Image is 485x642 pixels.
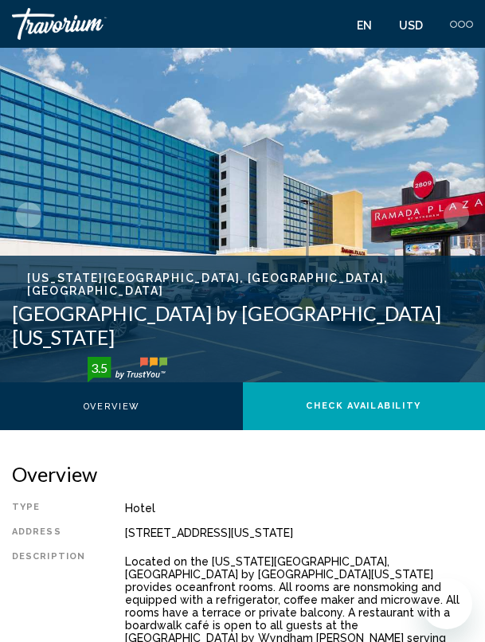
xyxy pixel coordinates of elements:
span: Check Availability [306,401,421,411]
h2: Overview [12,462,473,486]
span: USD [399,19,423,32]
div: [STREET_ADDRESS][US_STATE] [125,527,473,539]
img: trustyou-badge-hor.svg [88,357,167,382]
span: en [357,19,372,32]
div: 3.5 [83,358,115,378]
span: [US_STATE][GEOGRAPHIC_DATA], [GEOGRAPHIC_DATA], [GEOGRAPHIC_DATA] [27,272,473,297]
button: Next image [444,202,469,228]
div: Address [12,527,85,539]
h1: [GEOGRAPHIC_DATA] by [GEOGRAPHIC_DATA][US_STATE] [12,301,473,349]
button: Change language [357,14,387,37]
a: Travorium [12,8,235,40]
button: Change currency [399,14,438,37]
iframe: Button to launch messaging window [421,578,472,629]
div: Type [12,502,85,515]
div: Hotel [125,502,473,515]
button: Previous image [16,202,41,228]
